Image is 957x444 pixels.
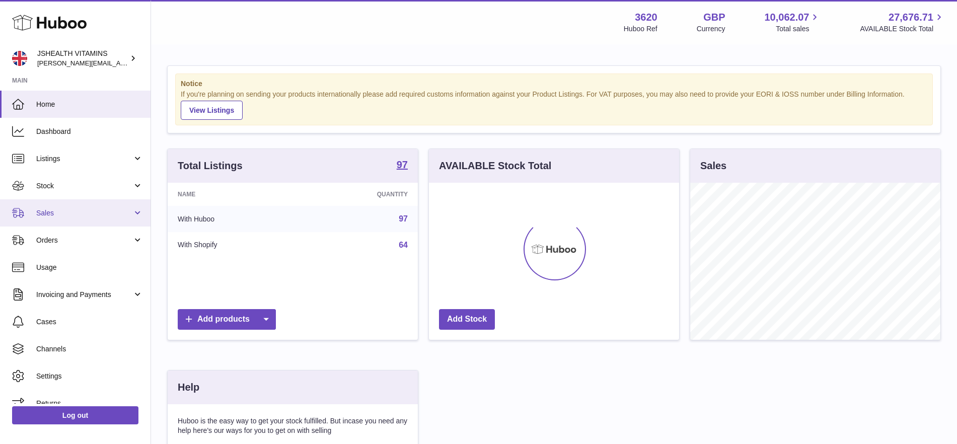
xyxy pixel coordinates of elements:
[36,372,143,381] span: Settings
[764,11,809,24] span: 10,062.07
[889,11,933,24] span: 27,676.71
[36,399,143,408] span: Returns
[624,24,657,34] div: Huboo Ref
[36,100,143,109] span: Home
[397,160,408,170] strong: 97
[37,59,202,67] span: [PERSON_NAME][EMAIL_ADDRESS][DOMAIN_NAME]
[703,11,725,24] strong: GBP
[36,290,132,300] span: Invoicing and Payments
[12,406,138,424] a: Log out
[36,344,143,354] span: Channels
[303,183,418,206] th: Quantity
[36,208,132,218] span: Sales
[697,24,725,34] div: Currency
[776,24,821,34] span: Total sales
[36,127,143,136] span: Dashboard
[181,90,927,120] div: If you're planning on sending your products internationally please add required customs informati...
[168,232,303,258] td: With Shopify
[36,263,143,272] span: Usage
[439,309,495,330] a: Add Stock
[860,11,945,34] a: 27,676.71 AVAILABLE Stock Total
[178,416,408,435] p: Huboo is the easy way to get your stock fulfilled. But incase you need any help here's our ways f...
[36,181,132,191] span: Stock
[168,206,303,232] td: With Huboo
[178,381,199,394] h3: Help
[439,159,551,173] h3: AVAILABLE Stock Total
[36,154,132,164] span: Listings
[36,317,143,327] span: Cases
[168,183,303,206] th: Name
[178,159,243,173] h3: Total Listings
[397,160,408,172] a: 97
[181,101,243,120] a: View Listings
[12,51,27,66] img: francesca@jshealthvitamins.com
[178,309,276,330] a: Add products
[181,79,927,89] strong: Notice
[764,11,821,34] a: 10,062.07 Total sales
[700,159,726,173] h3: Sales
[860,24,945,34] span: AVAILABLE Stock Total
[399,214,408,223] a: 97
[399,241,408,249] a: 64
[635,11,657,24] strong: 3620
[36,236,132,245] span: Orders
[37,49,128,68] div: JSHEALTH VITAMINS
